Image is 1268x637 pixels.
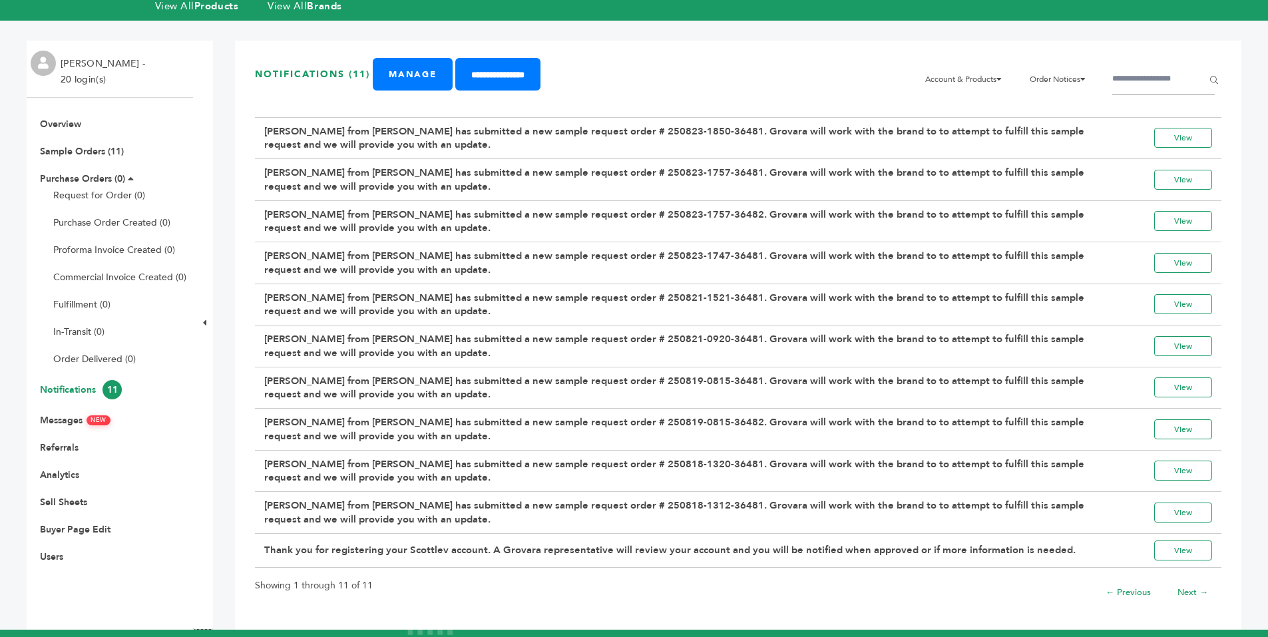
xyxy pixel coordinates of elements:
a: View [1154,336,1212,356]
a: Purchase Order Created (0) [53,216,170,229]
li: Account & Products [919,65,1016,94]
span: 11 [103,380,122,399]
a: Referrals [40,441,79,454]
a: View [1154,419,1212,439]
td: [PERSON_NAME] from [PERSON_NAME] has submitted a new sample request order # 250819-0815-36481. Gr... [255,367,1126,409]
a: View [1154,211,1212,231]
a: Proforma Invoice Created (0) [53,244,175,256]
p: Showing 1 through 11 of 11 [255,578,373,594]
h3: Notifications (11) [255,68,370,81]
td: [PERSON_NAME] from [PERSON_NAME] has submitted a new sample request order # 250823-1757-36481. Gr... [255,159,1126,201]
a: View [1154,377,1212,397]
a: Users [40,550,63,563]
a: View [1154,503,1212,523]
a: Buyer Page Edit [40,523,110,536]
a: Request for Order (0) [53,189,145,202]
a: Next → [1177,586,1208,598]
a: Notifications11 [40,383,122,396]
td: [PERSON_NAME] from [PERSON_NAME] has submitted a new sample request order # 250823-1747-36481. Gr... [255,242,1126,284]
a: Overview [40,118,81,130]
a: Analytics [40,469,79,481]
a: View [1154,170,1212,190]
span: NEW [87,415,110,425]
td: [PERSON_NAME] from [PERSON_NAME] has submitted a new sample request order # 250818-1320-36481. Gr... [255,450,1126,492]
a: View [1154,294,1212,314]
a: Order Delivered (0) [53,353,136,365]
a: Commercial Invoice Created (0) [53,271,186,284]
a: View [1154,253,1212,273]
a: View [1154,461,1212,481]
td: [PERSON_NAME] from [PERSON_NAME] has submitted a new sample request order # 250821-0920-36481. Gr... [255,325,1126,367]
a: View [1154,128,1212,148]
li: Order Notices [1023,65,1100,94]
td: [PERSON_NAME] from [PERSON_NAME] has submitted a new sample request order # 250818-1312-36481. Gr... [255,492,1126,534]
a: Manage [373,58,453,91]
li: [PERSON_NAME] - 20 login(s) [61,56,148,88]
td: [PERSON_NAME] from [PERSON_NAME] has submitted a new sample request order # 250821-1521-36481. Gr... [255,284,1126,325]
td: [PERSON_NAME] from [PERSON_NAME] has submitted a new sample request order # 250819-0815-36482. Gr... [255,409,1126,451]
a: Fulfillment (0) [53,298,110,311]
a: Purchase Orders (0) [40,172,125,185]
a: In-Transit (0) [53,325,105,338]
img: profile.png [31,51,56,76]
td: Thank you for registering your Scottlev account. A Grovara representative will review your accoun... [255,533,1126,567]
a: MessagesNEW [40,414,110,427]
input: Filter by keywords [1112,65,1215,95]
a: Sell Sheets [40,496,87,509]
td: [PERSON_NAME] from [PERSON_NAME] has submitted a new sample request order # 250823-1757-36482. Gr... [255,200,1126,242]
a: ← Previous [1106,586,1151,598]
a: Sample Orders (11) [40,145,124,158]
a: View [1154,540,1212,560]
td: [PERSON_NAME] from [PERSON_NAME] has submitted a new sample request order # 250823-1850-36481. Gr... [255,117,1126,159]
